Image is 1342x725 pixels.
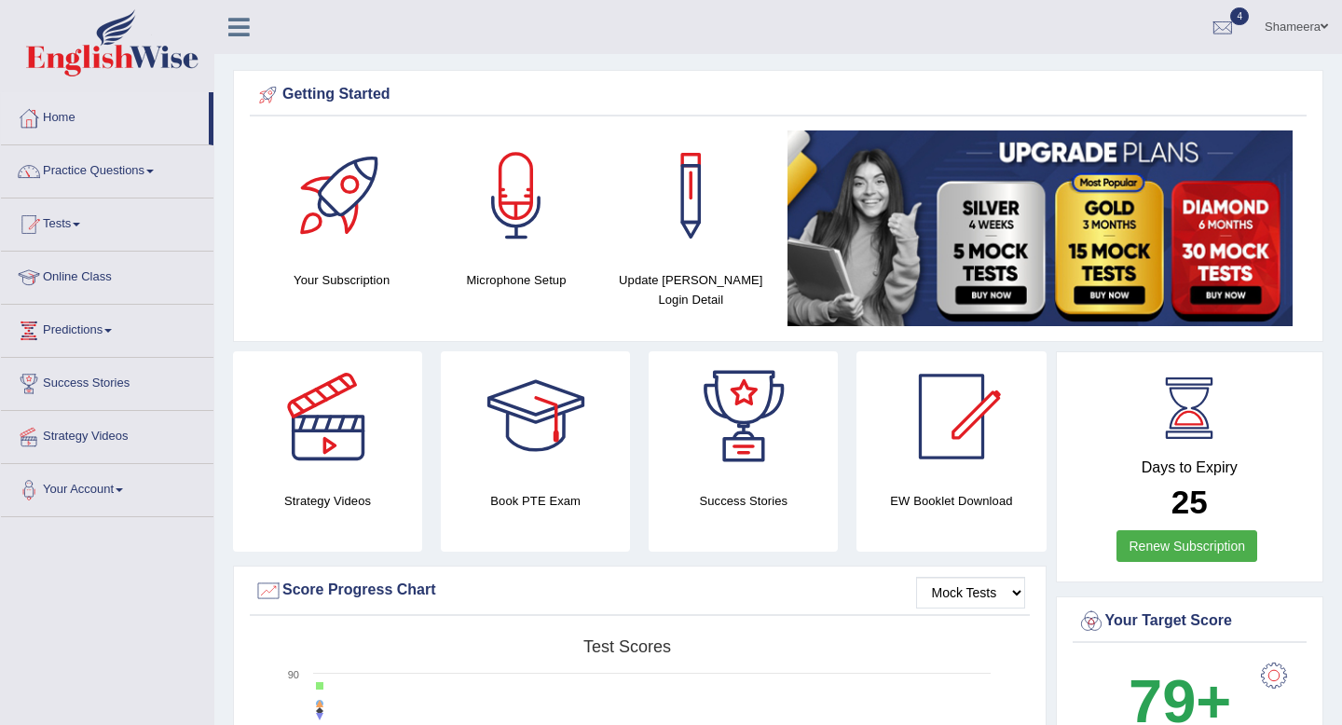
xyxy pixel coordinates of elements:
[1116,530,1257,562] a: Renew Subscription
[1,411,213,458] a: Strategy Videos
[1077,459,1303,476] h4: Days to Expiry
[233,491,422,511] h4: Strategy Videos
[441,491,630,511] h4: Book PTE Exam
[1,252,213,298] a: Online Class
[254,81,1302,109] div: Getting Started
[1,198,213,245] a: Tests
[1171,484,1208,520] b: 25
[1,145,213,192] a: Practice Questions
[583,637,671,656] tspan: Test scores
[1,305,213,351] a: Predictions
[1,464,213,511] a: Your Account
[1,358,213,404] a: Success Stories
[438,270,594,290] h4: Microphone Setup
[787,130,1293,326] img: small5.jpg
[649,491,838,511] h4: Success Stories
[856,491,1046,511] h4: EW Booklet Download
[264,270,419,290] h4: Your Subscription
[288,669,299,680] text: 90
[254,577,1025,605] div: Score Progress Chart
[1077,608,1303,636] div: Your Target Score
[1230,7,1249,25] span: 4
[1,92,209,139] a: Home
[613,270,769,309] h4: Update [PERSON_NAME] Login Detail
